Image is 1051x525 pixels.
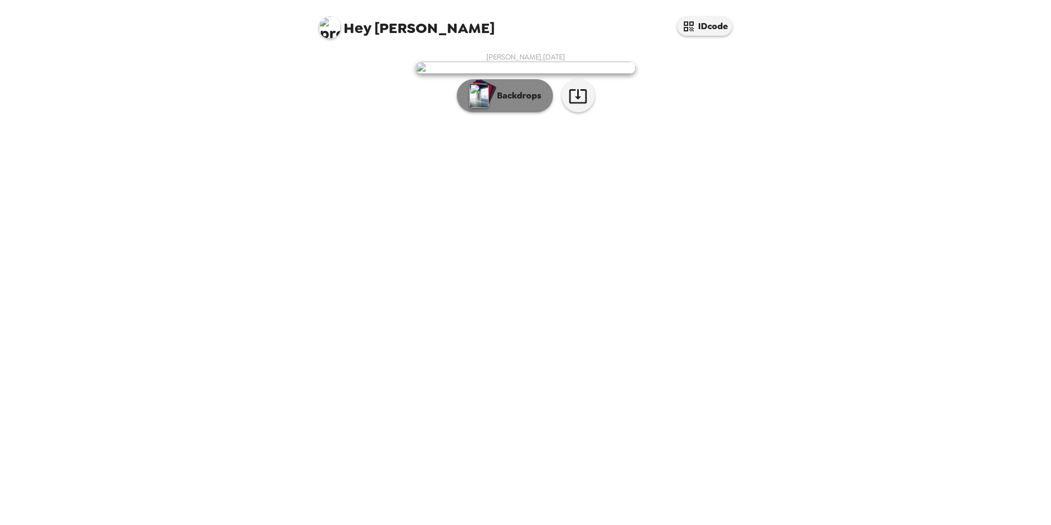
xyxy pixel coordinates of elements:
span: [PERSON_NAME] , [DATE] [486,52,565,62]
p: Backdrops [491,89,541,102]
button: Backdrops [457,79,553,112]
span: Hey [344,18,371,38]
button: IDcode [677,17,732,36]
img: user [416,62,635,74]
img: profile pic [319,17,341,39]
span: [PERSON_NAME] [319,11,495,36]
